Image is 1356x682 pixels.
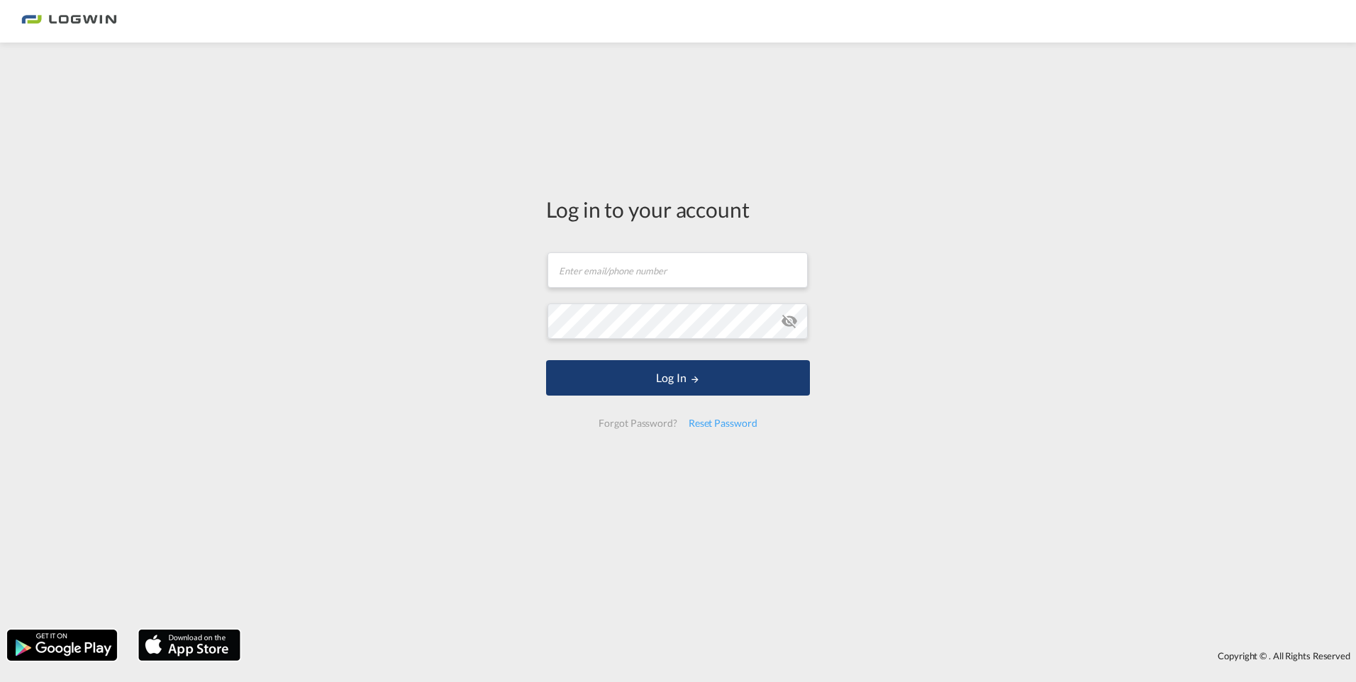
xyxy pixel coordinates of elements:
div: Forgot Password? [593,410,682,436]
md-icon: icon-eye-off [781,313,798,330]
div: Copyright © . All Rights Reserved [248,644,1356,668]
img: google.png [6,628,118,662]
button: LOGIN [546,360,810,396]
div: Reset Password [683,410,763,436]
input: Enter email/phone number [548,252,808,288]
div: Log in to your account [546,194,810,224]
img: bc73a0e0d8c111efacd525e4c8ad7d32.png [21,6,117,38]
img: apple.png [137,628,242,662]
